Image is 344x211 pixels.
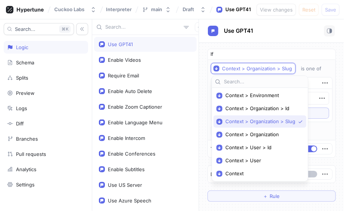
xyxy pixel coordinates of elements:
div: Cuckoo Labs [54,6,84,13]
div: Context > Organization > Slug [222,65,292,72]
div: Enable Videos [108,57,141,63]
div: Use US Server [108,182,142,188]
div: Require Email [108,73,139,79]
div: Schema [16,60,34,65]
div: Settings [16,182,35,188]
div: Enable Language Menu [108,119,163,125]
button: Search...K [4,23,74,35]
button: Reset [299,4,319,16]
button: is one of [298,63,332,74]
span: Interpreter [106,7,132,12]
span: Context > Organization > Slug [225,118,295,125]
div: Enable Auto Delete [108,88,152,94]
button: Context > Organization > Slug [211,63,296,74]
span: Context [225,170,300,177]
div: Use Azure Speech [108,198,151,204]
div: Enable Intercom [108,135,145,141]
span: Rule [270,194,280,198]
div: Splits [16,75,28,81]
div: Logic [16,44,28,50]
button: main [139,3,174,16]
div: Enable Subtitles [108,166,145,172]
div: Draft [183,6,194,13]
span: Context > Environment [225,92,300,99]
div: Preview [16,90,35,96]
span: ＋ [263,194,268,198]
span: Save [325,7,336,12]
div: Analytics [16,166,36,172]
button: View changes [257,4,296,16]
div: Diff [16,121,24,127]
div: main [151,6,162,13]
span: Use GPT41 [224,28,253,34]
button: Cuckoo Labs [51,3,99,16]
div: is one of [301,65,322,72]
button: ＋Rule [208,191,336,202]
div: Branches [16,136,38,142]
button: Save [322,4,340,16]
input: Search... [224,78,305,86]
button: Draft [180,3,209,16]
div: Use GPT41 [108,41,133,47]
span: View changes [260,7,293,12]
span: Reset [302,7,315,12]
div: Pull requests [16,151,46,157]
div: Enable Conferences [108,151,155,157]
div: Enable Zoom Captioner [108,104,162,110]
span: Search... [15,27,35,31]
input: Search... [105,23,181,31]
span: Context > Organization [225,131,300,138]
div: Logs [16,105,27,111]
span: Context > User [225,157,300,164]
div: Use GPT41 [225,6,251,13]
div: K [59,25,71,33]
span: Context > User > Id [225,144,300,151]
p: If [211,51,214,58]
span: Context > Organization > Id [225,105,300,112]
